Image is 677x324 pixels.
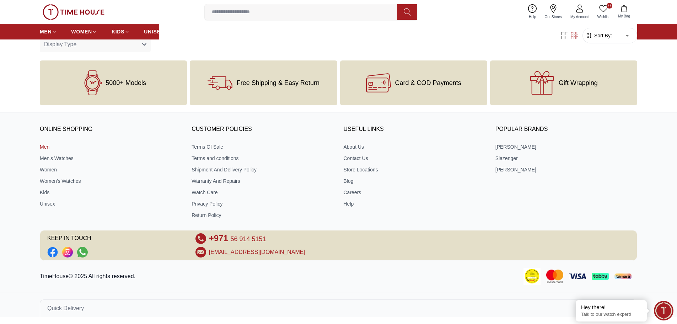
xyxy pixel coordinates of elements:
[344,166,485,173] a: Store Locations
[614,273,632,279] img: Tamara Payment
[495,124,637,135] h3: Popular Brands
[40,25,57,38] a: MEN
[607,3,612,9] span: 0
[209,248,305,256] a: [EMAIL_ADDRESS][DOMAIN_NAME]
[40,143,182,150] a: Men
[586,32,612,39] button: Sort By:
[112,25,130,38] a: KIDS
[40,299,637,317] button: Quick Delivery
[43,4,104,20] img: ...
[592,273,609,280] img: Tabby Payment
[593,32,612,39] span: Sort By:
[495,166,637,173] a: [PERSON_NAME]
[40,200,182,207] a: Unisex
[344,189,485,196] a: Careers
[47,304,84,313] span: Quick Delivery
[71,28,92,35] span: WOMEN
[106,79,146,86] span: 5000+ Models
[192,177,333,185] a: Warranty And Repairs
[40,272,138,281] p: TimeHouse© 2025 All rights reserved.
[595,14,612,20] span: Wishlist
[344,177,485,185] a: Blog
[40,155,182,162] a: Men's Watches
[192,143,333,150] a: Terms Of Sale
[47,247,58,257] a: Social Link
[581,304,641,311] div: Hey there!
[40,177,182,185] a: Women's Watches
[541,3,566,21] a: Our Stores
[237,79,319,86] span: Free Shipping & Easy Return
[40,124,182,135] h3: ONLINE SHOPPING
[40,36,151,53] button: Display Type
[581,312,641,318] p: Talk to our watch expert!
[593,3,614,21] a: 0Wishlist
[209,233,266,244] a: +971 56 914 5151
[523,268,541,285] img: Consumer Payment
[230,235,266,243] span: 56 914 5151
[344,124,485,135] h3: USEFUL LINKS
[526,14,539,20] span: Help
[47,233,186,244] span: KEEP IN TOUCH
[144,28,164,35] span: UNISEX
[192,212,333,219] a: Return Policy
[192,189,333,196] a: Watch Care
[144,25,169,38] a: UNISEX
[615,14,633,19] span: My Bag
[559,79,598,86] span: Gift Wrapping
[569,273,586,279] img: Visa
[40,28,52,35] span: MEN
[192,155,333,162] a: Terms and conditions
[568,14,592,20] span: My Account
[44,40,76,49] span: Display Type
[40,166,182,173] a: Women
[40,189,182,196] a: Kids
[525,3,541,21] a: Help
[47,247,58,257] li: Facebook
[654,301,673,320] div: Chat Widget
[71,25,97,38] a: WOMEN
[192,166,333,173] a: Shipment And Delivery Policy
[112,28,124,35] span: KIDS
[192,200,333,207] a: Privacy Policy
[77,247,88,257] a: Social Link
[344,155,485,162] a: Contact Us
[344,143,485,150] a: About Us
[546,270,563,283] img: Mastercard
[192,124,333,135] h3: CUSTOMER POLICIES
[542,14,565,20] span: Our Stores
[495,143,637,150] a: [PERSON_NAME]
[344,200,485,207] a: Help
[395,79,461,86] span: Card & COD Payments
[62,247,73,257] a: Social Link
[614,4,634,20] button: My Bag
[495,155,637,162] a: Slazenger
